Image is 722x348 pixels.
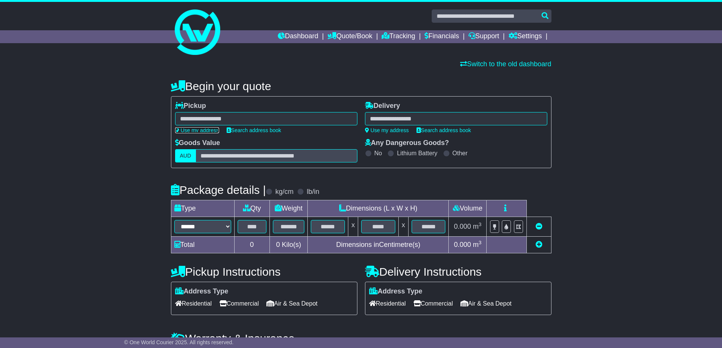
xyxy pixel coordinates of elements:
h4: Warranty & Insurance [171,332,551,345]
span: Air & Sea Depot [460,298,512,309]
span: 0.000 [454,241,471,248]
a: Search address book [417,127,471,133]
span: Residential [369,298,406,309]
label: Any Dangerous Goods? [365,139,449,147]
span: Commercial [413,298,453,309]
label: No [374,150,382,157]
a: Switch to the old dashboard [460,60,551,68]
label: Goods Value [175,139,220,147]
td: x [348,217,358,237]
td: 0 [234,237,269,253]
label: Address Type [175,287,229,296]
td: Dimensions in Centimetre(s) [308,237,449,253]
td: Volume [449,200,487,217]
label: Address Type [369,287,423,296]
td: Dimensions (L x W x H) [308,200,449,217]
h4: Delivery Instructions [365,265,551,278]
span: m [473,241,482,248]
sup: 3 [479,240,482,245]
a: Quote/Book [327,30,372,43]
a: Tracking [382,30,415,43]
label: Pickup [175,102,206,110]
sup: 3 [479,222,482,227]
span: Residential [175,298,212,309]
span: 0 [276,241,280,248]
a: Support [468,30,499,43]
a: Use my address [365,127,409,133]
label: Delivery [365,102,400,110]
span: m [473,223,482,230]
a: Remove this item [536,223,542,230]
label: Lithium Battery [397,150,437,157]
label: AUD [175,149,196,162]
td: Qty [234,200,269,217]
td: Kilo(s) [269,237,308,253]
a: Dashboard [278,30,318,43]
label: lb/in [307,188,319,196]
td: x [398,217,408,237]
label: Other [453,150,468,157]
span: Air & Sea Depot [266,298,318,309]
span: Commercial [219,298,259,309]
a: Settings [509,30,542,43]
td: Total [171,237,234,253]
td: Weight [269,200,308,217]
a: Add new item [536,241,542,248]
a: Search address book [227,127,281,133]
td: Type [171,200,234,217]
h4: Begin your quote [171,80,551,92]
span: 0.000 [454,223,471,230]
span: © One World Courier 2025. All rights reserved. [124,339,234,345]
a: Use my address [175,127,219,133]
h4: Pickup Instructions [171,265,357,278]
h4: Package details | [171,184,266,196]
a: Financials [424,30,459,43]
label: kg/cm [275,188,293,196]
